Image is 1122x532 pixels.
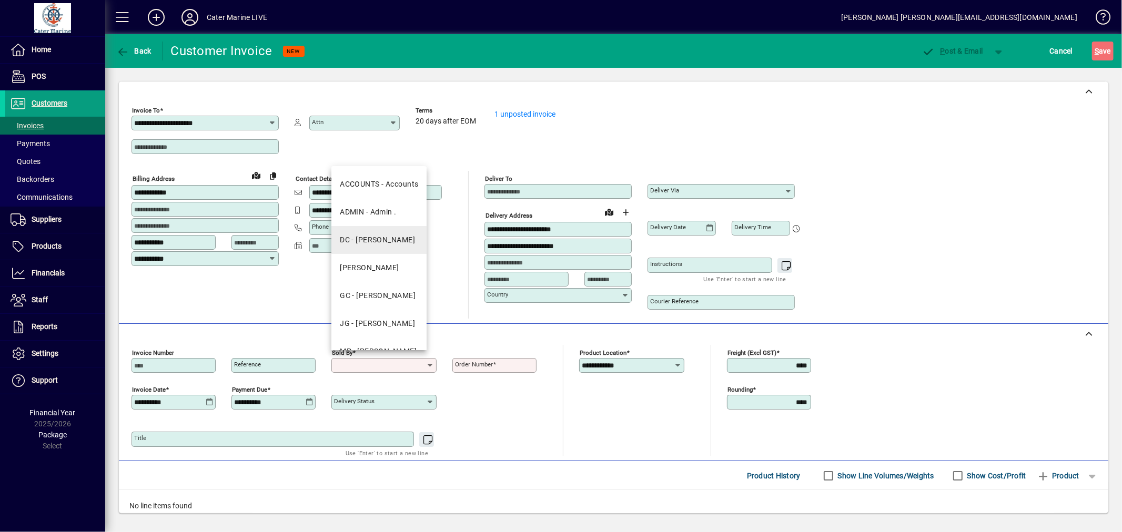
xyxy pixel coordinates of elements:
app-page-header-button: Back [105,42,163,60]
div: GC - [PERSON_NAME] [340,290,416,301]
div: ACCOUNTS - Accounts [340,179,418,190]
button: Product History [743,466,805,485]
span: Staff [32,295,48,304]
span: Reports [32,322,57,331]
label: Show Cost/Profit [965,470,1026,481]
mat-option: ADMIN - Admin . [331,198,427,226]
a: Support [5,367,105,394]
span: Terms [416,107,479,114]
span: Package [38,431,67,439]
mat-option: MP - Margaret Pierce [331,337,427,365]
button: Profile [173,8,207,27]
a: Home [5,37,105,63]
span: Product History [747,467,801,484]
span: Support [32,376,58,384]
a: Payments [5,135,105,152]
span: Backorders [11,175,54,183]
mat-option: ACCOUNTS - Accounts [331,170,427,198]
mat-label: Freight (excl GST) [727,349,776,356]
span: ave [1095,43,1111,59]
mat-option: GC - Gerard Cantin [331,282,427,310]
mat-hint: Use 'Enter' to start a new line [346,447,428,459]
a: View on map [248,167,265,183]
mat-label: Deliver via [650,187,679,194]
a: Settings [5,341,105,367]
div: DC - [PERSON_NAME] [340,234,415,245]
mat-label: Product location [580,349,626,356]
a: Staff [5,287,105,313]
button: Back [114,42,154,60]
mat-label: Attn [312,118,324,126]
span: Product [1037,467,1079,484]
span: ost & Email [922,47,983,55]
span: Back [116,47,151,55]
button: Cancel [1047,42,1076,60]
span: Quotes [11,157,41,166]
mat-label: Payment due [232,386,267,393]
a: View on map [601,203,618,220]
a: 1 unposted invoice [494,110,555,118]
div: [PERSON_NAME] [340,262,399,273]
mat-label: Delivery date [650,223,686,231]
button: Post & Email [917,42,988,60]
mat-label: Deliver To [485,175,512,182]
span: Financial Year [30,408,76,417]
span: P [941,47,945,55]
mat-label: Courier Reference [650,298,699,305]
mat-label: Invoice To [132,107,160,114]
div: JG - [PERSON_NAME] [340,318,415,329]
div: Customer Invoice [171,43,272,59]
span: Suppliers [32,215,62,223]
mat-label: Sold by [332,349,352,356]
a: POS [5,64,105,90]
a: Financials [5,260,105,287]
span: POS [32,72,46,80]
mat-label: Invoice number [132,349,174,356]
div: ADMIN - Admin . [340,207,397,218]
mat-label: Title [134,434,146,442]
a: Quotes [5,152,105,170]
span: S [1095,47,1099,55]
span: Settings [32,349,58,357]
mat-option: DEB - Debbie McQuarters [331,254,427,282]
mat-label: Delivery time [734,223,771,231]
span: Payments [11,139,50,148]
span: Products [32,242,62,250]
mat-label: Order number [455,361,493,368]
button: Add [139,8,173,27]
span: Financials [32,269,65,277]
button: Product [1032,466,1085,485]
button: Choose address [618,204,634,221]
mat-label: Reference [234,361,261,368]
div: Cater Marine LIVE [207,9,267,26]
mat-label: Invoice date [132,386,166,393]
mat-option: DC - Dan Cleaver [331,226,427,254]
button: Save [1092,42,1114,60]
span: NEW [287,48,300,55]
span: 20 days after EOM [416,117,476,126]
mat-label: Delivery status [334,397,375,405]
mat-label: Country [487,291,508,298]
a: Suppliers [5,207,105,233]
span: Invoices [11,121,44,130]
a: Knowledge Base [1088,2,1109,36]
span: Customers [32,99,67,107]
mat-label: Phone [312,223,329,230]
div: MP - [PERSON_NAME] [340,346,417,357]
span: Home [32,45,51,54]
div: [PERSON_NAME] [PERSON_NAME][EMAIL_ADDRESS][DOMAIN_NAME] [841,9,1077,26]
label: Show Line Volumes/Weights [836,470,934,481]
mat-label: Rounding [727,386,753,393]
a: Backorders [5,170,105,188]
a: Invoices [5,117,105,135]
a: Communications [5,188,105,206]
span: Communications [11,193,73,201]
a: Products [5,233,105,260]
mat-label: Instructions [650,260,682,268]
a: Reports [5,314,105,340]
button: Copy to Delivery address [265,167,281,184]
div: No line items found [119,490,1108,522]
mat-hint: Use 'Enter' to start a new line [704,273,786,285]
span: Cancel [1050,43,1073,59]
mat-option: JG - John Giles [331,310,427,337]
